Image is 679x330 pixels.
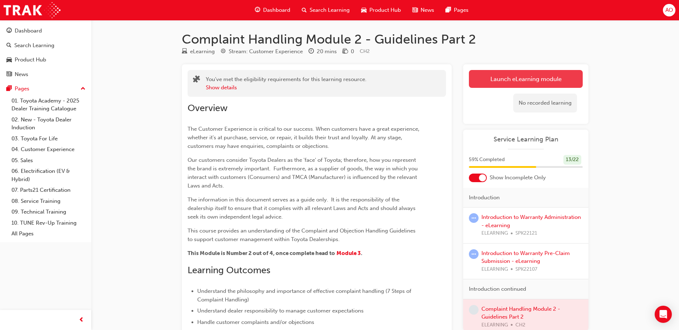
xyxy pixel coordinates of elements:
[454,6,469,14] span: Pages
[440,3,474,17] a: pages-iconPages
[14,41,54,50] div: Search Learning
[513,94,577,112] div: No recorded learning
[309,49,314,55] span: clock-icon
[302,6,307,15] span: search-icon
[197,307,364,314] span: Understand dealer responsibility to manage customer expectations
[79,316,84,325] span: prev-icon
[188,102,228,114] span: Overview
[515,265,537,274] span: SPK22107
[515,229,537,237] span: SPK22121
[3,23,88,82] button: DashboardSearch LearningProduct HubNews
[360,48,370,54] span: Learning resource code
[336,250,361,256] a: Module 3
[369,6,401,14] span: Product Hub
[317,47,337,56] div: 20 mins
[188,227,417,242] span: This course provides an understanding of the Complaint and Objection Handling Guidelines to suppo...
[343,47,354,56] div: Price
[6,57,12,63] span: car-icon
[3,68,88,81] a: News
[9,228,88,239] a: All Pages
[3,82,88,95] button: Pages
[361,250,362,256] span: .
[407,3,440,17] a: news-iconNews
[351,47,354,56] div: 0
[197,319,314,325] span: Handle customer complaints and/or objections
[229,47,303,56] div: Stream: Customer Experience
[188,157,419,189] span: Our customers consider Toyota Dealers as the 'face' of Toyota; therefore, how you represent the b...
[9,196,88,207] a: 08. Service Training
[3,53,88,66] a: Product Hub
[255,6,260,15] span: guage-icon
[188,126,421,149] span: The Customer Experience is critical to our success. When customers have a great experience, wheth...
[206,75,367,91] div: You've met the eligibility requirements for this learning resource.
[188,250,335,256] span: This Module is Number 2 out of 4, once complete head to
[481,265,508,274] span: ELEARNING
[310,6,350,14] span: Search Learning
[15,70,28,79] div: News
[9,114,88,133] a: 02. New - Toyota Dealer Induction
[15,56,46,64] div: Product Hub
[309,47,337,56] div: Duration
[490,174,546,182] span: Show Incomplete Only
[481,250,570,265] a: Introduction to Warranty Pre-Claim Submission - eLearning
[3,39,88,52] a: Search Learning
[81,84,86,94] span: up-icon
[9,95,88,114] a: 01. Toyota Academy - 2025 Dealer Training Catalogue
[15,85,29,93] div: Pages
[481,214,581,229] a: Introduction to Warranty Administration - eLearning
[343,49,348,55] span: money-icon
[9,217,88,229] a: 10. TUNE Rev-Up Training
[182,49,187,55] span: learningResourceType_ELEARNING-icon
[197,288,413,303] span: Understand the philosophy and importance of effective complaint handling (7 Steps of Complaint Ha...
[9,155,88,166] a: 05. Sales
[9,166,88,185] a: 06. Electrification (EV & Hybrid)
[190,47,215,56] div: eLearning
[421,6,434,14] span: News
[3,24,88,37] a: Dashboard
[446,6,451,15] span: pages-icon
[193,76,200,84] span: puzzle-icon
[6,86,12,92] span: pages-icon
[563,155,581,165] div: 13 / 22
[361,6,367,15] span: car-icon
[469,70,583,88] a: Launch eLearning module
[469,249,479,259] span: learningRecordVerb_ATTEMPT-icon
[206,84,237,92] button: Show details
[481,229,508,237] span: ELEARNING
[9,185,88,196] a: 07. Parts21 Certification
[188,196,417,220] span: The information in this document serves as a guide only. It is the responsibility of the dealersh...
[469,305,479,315] span: learningRecordVerb_NONE-icon
[182,47,215,56] div: Type
[469,135,583,144] a: Service Learning Plan
[188,265,270,276] span: Learning Outcomes
[9,206,88,217] a: 09. Technical Training
[263,6,290,14] span: Dashboard
[469,194,500,202] span: Introduction
[15,27,42,35] div: Dashboard
[412,6,418,15] span: news-icon
[182,31,588,47] h1: Complaint Handling Module 2 - Guidelines Part 2
[469,213,479,223] span: learningRecordVerb_ATTEMPT-icon
[655,306,672,323] div: Open Intercom Messenger
[4,2,60,18] img: Trak
[220,49,226,55] span: target-icon
[663,4,675,16] button: AO
[249,3,296,17] a: guage-iconDashboard
[355,3,407,17] a: car-iconProduct Hub
[6,28,12,34] span: guage-icon
[220,47,303,56] div: Stream
[665,6,673,14] span: AO
[6,71,12,78] span: news-icon
[469,156,505,164] span: 59 % Completed
[9,133,88,144] a: 03. Toyota For Life
[296,3,355,17] a: search-iconSearch Learning
[6,42,11,49] span: search-icon
[9,144,88,155] a: 04. Customer Experience
[469,285,526,293] span: Introduction continued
